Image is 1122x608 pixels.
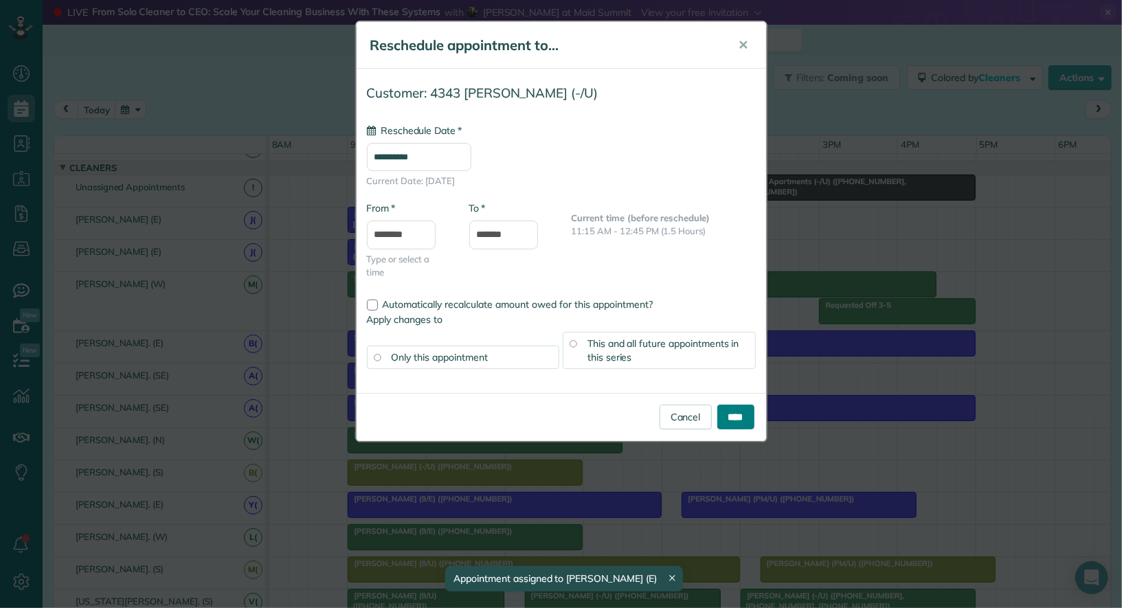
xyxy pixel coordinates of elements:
b: Current time (before reschedule) [572,212,710,223]
label: From [367,201,395,215]
span: Only this appointment [392,351,488,363]
span: Automatically recalculate amount owed for this appointment? [383,298,653,311]
a: Cancel [660,405,712,429]
p: 11:15 AM - 12:45 PM (1.5 Hours) [572,225,756,238]
input: This and all future appointments in this series [570,340,576,347]
h4: Customer: 4343 [PERSON_NAME] (-/U) [367,86,756,100]
label: Apply changes to [367,313,756,326]
label: To [469,201,485,215]
label: Reschedule Date [367,124,462,137]
input: Only this appointment [374,354,381,361]
span: Type or select a time [367,253,449,279]
span: Current Date: [DATE] [367,174,756,188]
span: ✕ [739,37,749,53]
div: Appointment assigned to [PERSON_NAME] (E) [445,566,682,592]
span: This and all future appointments in this series [587,337,739,363]
h5: Reschedule appointment to... [370,36,719,55]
